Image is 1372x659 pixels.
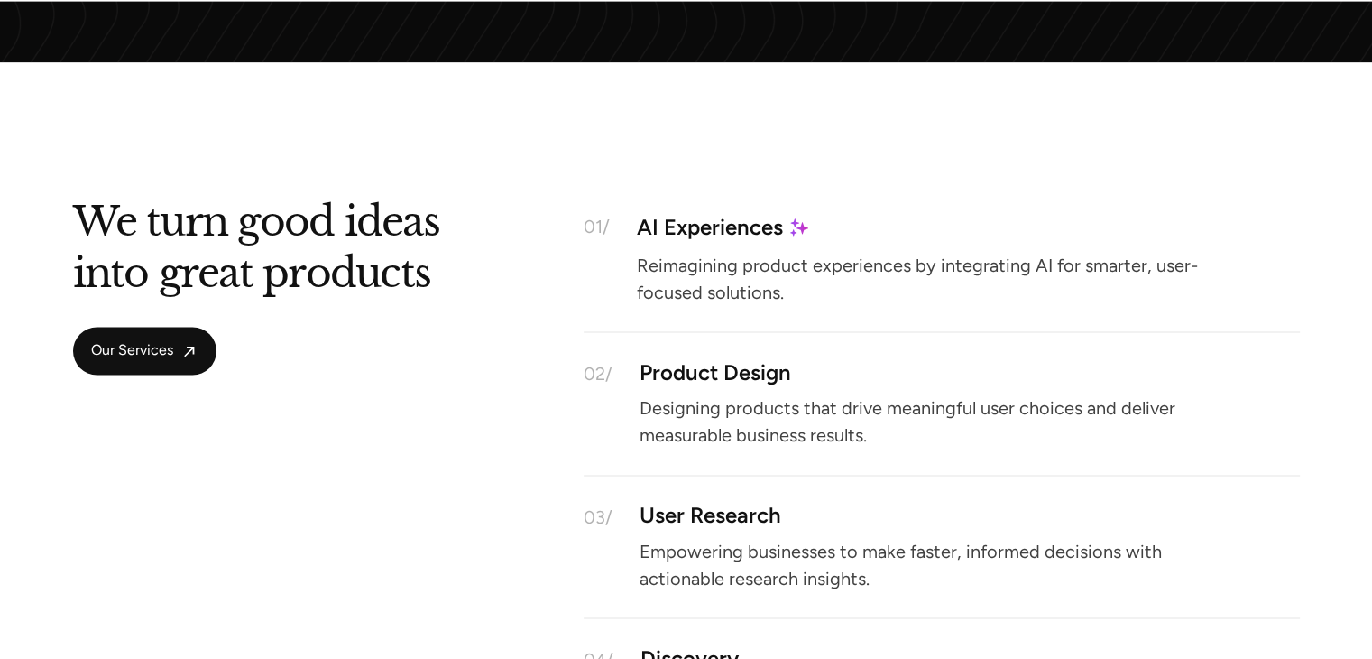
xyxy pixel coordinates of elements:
a: Our Services [73,327,216,375]
p: Designing products that drive meaningful user choices and deliver measurable business results. [640,402,1226,441]
span: Our Services [91,341,173,360]
h2: We turn good ideas into great products [73,207,439,299]
div: 02/ [584,365,612,383]
div: User Research [640,508,781,524]
div: AI Experiences [637,219,783,235]
div: 03/ [584,508,612,526]
div: 01/ [584,218,610,236]
p: Empowering businesses to make faster, informed decisions with actionable research insights. [640,545,1226,585]
div: Product Design [640,365,791,380]
p: Reimagining product experiences by integrating AI for smarter, user-focused solutions. [637,258,1223,298]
